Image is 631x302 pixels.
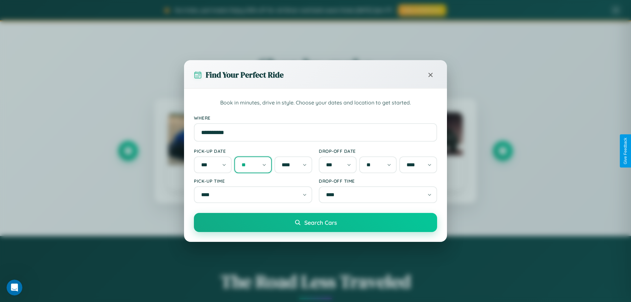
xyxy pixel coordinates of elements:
[206,69,284,80] h3: Find Your Perfect Ride
[194,115,437,121] label: Where
[194,99,437,107] p: Book in minutes, drive in style. Choose your dates and location to get started.
[194,178,312,184] label: Pick-up Time
[319,148,437,154] label: Drop-off Date
[194,213,437,232] button: Search Cars
[319,178,437,184] label: Drop-off Time
[304,219,337,226] span: Search Cars
[194,148,312,154] label: Pick-up Date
